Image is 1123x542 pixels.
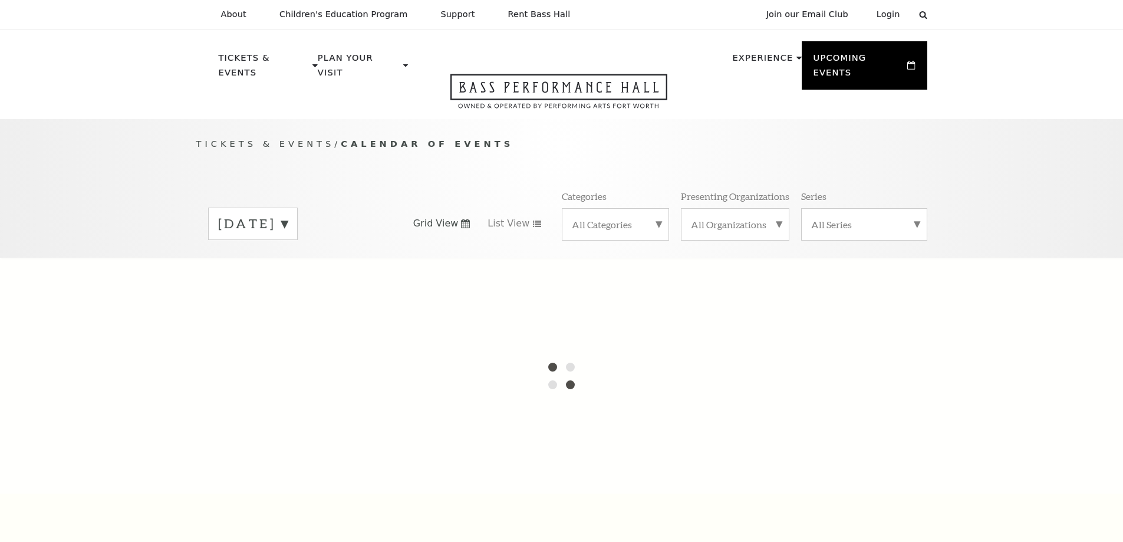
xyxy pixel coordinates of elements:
[279,9,408,19] p: Children's Education Program
[341,139,513,149] span: Calendar of Events
[562,190,607,202] p: Categories
[196,139,335,149] span: Tickets & Events
[441,9,475,19] p: Support
[801,190,826,202] p: Series
[218,215,288,233] label: [DATE]
[508,9,571,19] p: Rent Bass Hall
[732,51,793,72] p: Experience
[572,218,659,231] label: All Categories
[219,51,310,87] p: Tickets & Events
[811,218,917,231] label: All Series
[488,217,529,230] span: List View
[221,9,246,19] p: About
[814,51,905,87] p: Upcoming Events
[196,137,927,152] p: /
[691,218,779,231] label: All Organizations
[681,190,789,202] p: Presenting Organizations
[318,51,400,87] p: Plan Your Visit
[413,217,459,230] span: Grid View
